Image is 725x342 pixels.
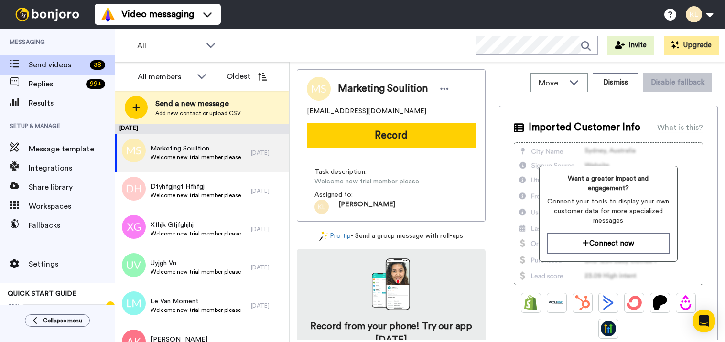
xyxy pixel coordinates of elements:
img: bj-logo-header-white.svg [11,8,83,21]
img: lm.png [122,291,146,315]
span: Welcome new trial member please [151,306,241,314]
div: [DATE] [115,124,289,134]
span: Add new contact or upload CSV [155,109,241,117]
img: ActiveCampaign [601,295,616,310]
span: Move [539,77,564,89]
span: Results [29,97,115,109]
img: GoHighLevel [601,321,616,336]
div: [DATE] [251,149,284,157]
div: [DATE] [251,302,284,310]
span: Replies [29,78,82,90]
div: Open Intercom Messenger [693,310,715,332]
span: Marketing Soulition [151,144,241,153]
img: Shopify [523,295,539,310]
span: Dfyhfgjngf Hfhfgj [151,182,241,192]
button: Collapse menu [25,314,90,327]
img: Image of Marketing Soulition [307,77,331,101]
span: Xfhjk Gfjfghjhj [151,220,241,230]
span: Integrations [29,162,115,174]
button: Connect now [547,233,670,254]
button: Dismiss [593,73,638,92]
div: All members [138,71,192,83]
div: [DATE] [251,264,284,271]
img: d11cd98d-fcd2-43d4-8a3b-e07d95f02558.png [314,200,329,214]
span: All [137,40,201,52]
span: Video messaging [121,8,194,21]
div: - Send a group message with roll-ups [297,231,486,241]
span: Share library [29,182,115,193]
div: 99 + [86,79,105,89]
button: Disable fallback [643,73,712,92]
span: [PERSON_NAME] [338,200,395,214]
span: Connect your tools to display your own customer data for more specialized messages [547,197,670,225]
button: Record [307,123,476,148]
img: magic-wand.svg [319,231,328,241]
span: Settings [29,258,115,270]
img: dh.png [122,177,146,201]
span: Le Van Moment [151,297,241,306]
img: xg.png [122,215,146,239]
span: Welcome new trial member please [151,153,241,161]
button: Invite [607,36,654,55]
img: ms.png [122,139,146,162]
div: [DATE] [251,187,284,195]
div: What is this? [657,122,703,133]
span: Marketing Soulition [338,82,428,96]
span: Assigned to: [314,190,381,200]
img: Hubspot [575,295,590,310]
span: Collapse menu [43,317,82,324]
span: 60% [8,302,20,310]
span: Welcome new trial member please [151,268,241,276]
img: Ontraport [549,295,564,310]
span: Message template [29,143,115,155]
img: Drip [678,295,693,310]
img: vm-color.svg [100,7,116,22]
button: Oldest [219,67,274,86]
div: Tooltip anchor [106,301,115,310]
span: Task description : [314,167,381,177]
span: Want a greater impact and engagement? [547,174,670,193]
span: Workspaces [29,201,115,212]
img: Patreon [652,295,668,310]
span: Send a new message [155,98,241,109]
div: [DATE] [251,225,284,233]
img: download [372,258,410,310]
span: QUICK START GUIDE [8,290,76,297]
span: Welcome new trial member please [151,192,241,199]
a: Pro tip [319,231,351,241]
span: Fallbacks [29,220,115,231]
div: 38 [90,60,105,70]
img: ConvertKit [627,295,642,310]
button: Upgrade [664,36,719,55]
span: [EMAIL_ADDRESS][DOMAIN_NAME] [307,107,426,116]
img: uv.png [122,253,146,277]
span: Imported Customer Info [529,120,640,135]
span: Welcome new trial member please [151,230,241,237]
span: Send videos [29,59,86,71]
span: Welcome new trial member please [314,177,419,186]
span: Uyjgh Vn [151,258,241,268]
